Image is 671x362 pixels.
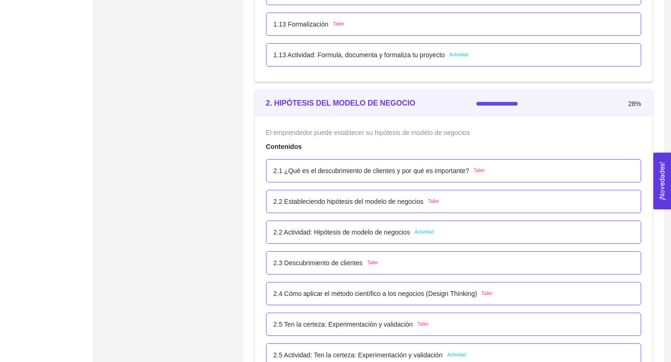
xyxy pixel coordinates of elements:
[274,319,413,329] p: 2.5 Ten la certeza: Experimentación y validación
[428,198,439,205] span: Taller
[653,153,671,209] button: Open Feedback Widget
[266,143,302,150] strong: Contenidos
[474,167,485,174] span: Taller
[628,101,641,107] span: 28%
[418,321,429,328] span: Taller
[274,196,424,207] p: 2.2 Estableciendo hipótesis del modelo de negocios
[274,166,469,176] p: 2.1 ¿Qué es el descubrimiento de clientes y por qué es importante?
[274,258,363,268] p: 2.3 Descubrimiento de clientes
[415,228,434,236] span: Actividad
[274,350,443,360] p: 2.5 Actividad: Ten la certeza: Experimentación y validación
[274,19,329,29] p: 1.13 Formalización
[447,351,466,359] span: Actividad
[274,50,445,60] p: 1.13 Actividad: Formula, documenta y formaliza tu proyecto
[274,288,477,299] p: 2.4 Cómo aplicar el método científico a los negocios (Design Thinking)
[266,99,416,107] strong: 2. HIPÓTESIS DEL MODELO DE NEGOCIO
[266,129,470,136] span: El emprendedor puede establecer su hipótesis de modelo de negocios
[482,290,493,297] span: Taller
[367,259,378,267] span: Taller
[274,227,410,237] p: 2.2 Actividad: Hipótesis de modelo de negocios
[333,20,344,28] span: Taller
[450,51,469,59] span: Actividad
